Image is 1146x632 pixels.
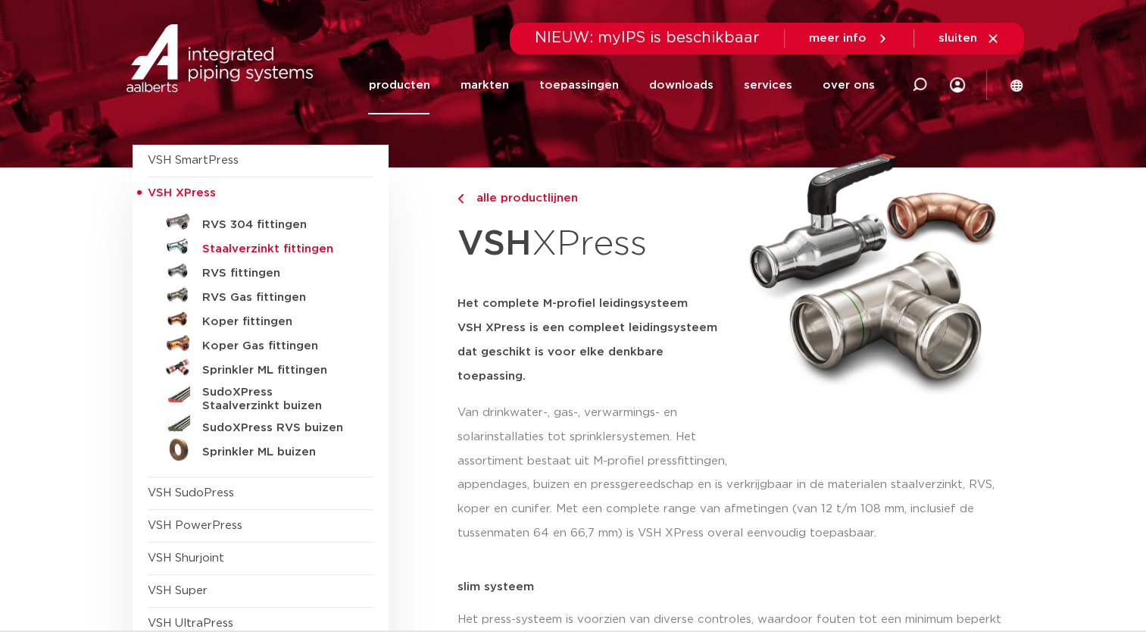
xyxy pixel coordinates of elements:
[202,364,352,377] h5: Sprinkler ML fittingen
[148,355,373,380] a: Sprinkler ML fittingen
[938,33,977,44] span: sluiten
[148,552,224,564] a: VSH Shurjoint
[457,189,732,208] a: alle productlijnen
[202,267,352,280] h5: RVS fittingen
[535,30,760,45] span: NIEUW: myIPS is beschikbaar
[743,56,792,114] a: services
[202,386,352,413] h5: SudoXPress Staalverzinkt buizen
[467,192,578,204] span: alle productlijnen
[148,210,373,234] a: RVS 304 fittingen
[148,520,242,531] a: VSH PowerPress
[809,32,889,45] a: meer info
[368,56,874,114] nav: Menu
[457,194,464,204] img: chevron-right.svg
[202,315,352,329] h5: Koper fittingen
[938,32,1000,45] a: sluiten
[148,585,208,596] a: VSH Super
[148,413,373,437] a: SudoXPress RVS buizen
[809,33,867,44] span: meer info
[148,487,234,499] a: VSH SudoPress
[202,339,352,353] h5: Koper Gas fittingen
[457,215,732,274] h1: XPress
[148,307,373,331] a: Koper fittingen
[148,234,373,258] a: Staalverzinkt fittingen
[648,56,713,114] a: downloads
[148,437,373,461] a: Sprinkler ML buizen
[202,291,352,305] h5: RVS Gas fittingen
[148,618,233,629] a: VSH UltraPress
[202,242,352,256] h5: Staalverzinkt fittingen
[457,401,732,474] p: Van drinkwater-, gas-, verwarmings- en solarinstallaties tot sprinklersystemen. Het assortiment b...
[368,56,429,114] a: producten
[148,331,373,355] a: Koper Gas fittingen
[148,283,373,307] a: RVS Gas fittingen
[460,56,508,114] a: markten
[148,258,373,283] a: RVS fittingen
[148,380,373,413] a: SudoXPress Staalverzinkt buizen
[457,227,532,261] strong: VSH
[202,218,352,232] h5: RVS 304 fittingen
[539,56,618,114] a: toepassingen
[457,292,732,389] h5: Het complete M-profiel leidingsysteem VSH XPress is een compleet leidingsysteem dat geschikt is v...
[202,446,352,459] h5: Sprinkler ML buizen
[822,56,874,114] a: over ons
[202,421,352,435] h5: SudoXPress RVS buizen
[148,187,216,199] span: VSH XPress
[457,473,1014,546] p: appendages, buizen en pressgereedschap en is verkrijgbaar in de materialen staalverzinkt, RVS, ko...
[457,581,1014,593] p: slim systeem
[148,155,239,166] a: VSH SmartPress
